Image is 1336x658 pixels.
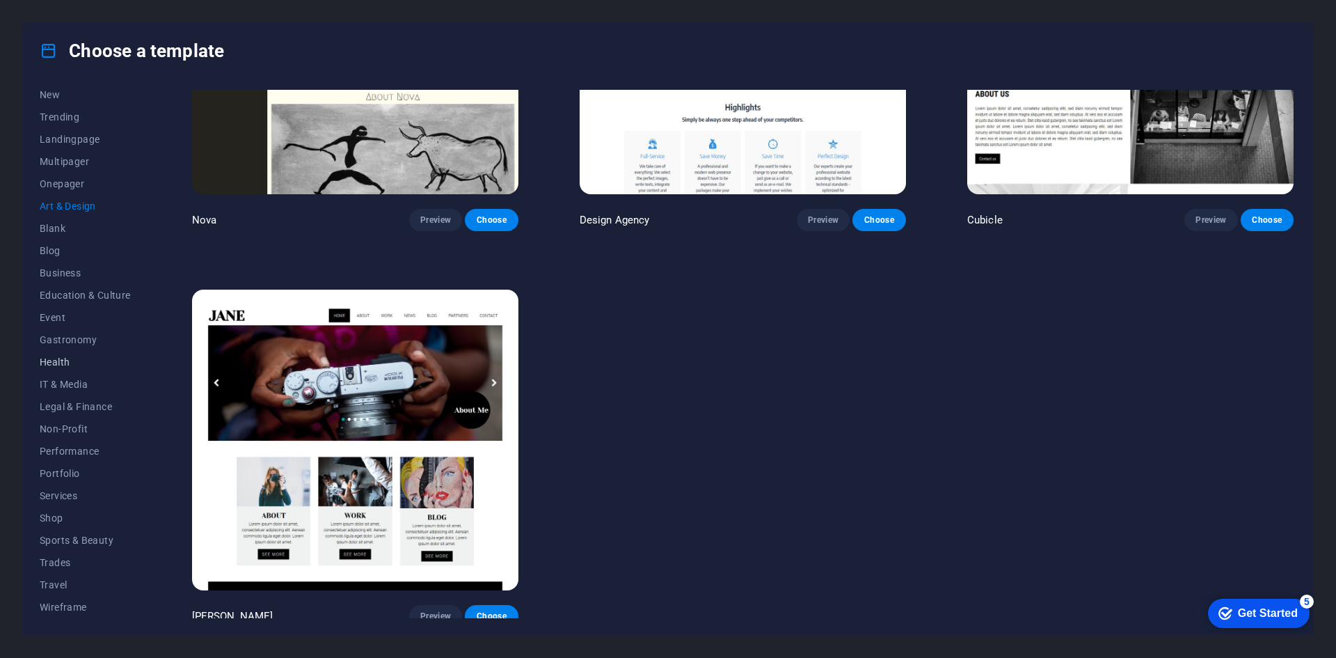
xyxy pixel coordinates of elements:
[40,440,131,462] button: Performance
[11,7,113,36] div: Get Started 5 items remaining, 0% complete
[40,379,131,390] span: IT & Media
[40,596,131,618] button: Wireframe
[40,446,131,457] span: Performance
[580,213,650,227] p: Design Agency
[40,156,131,167] span: Multipager
[40,240,131,262] button: Blog
[40,128,131,150] button: Landingpage
[40,173,131,195] button: Onepager
[40,245,131,256] span: Blog
[476,611,507,622] span: Choose
[40,602,131,613] span: Wireframe
[40,312,131,323] span: Event
[1252,214,1282,226] span: Choose
[40,150,131,173] button: Multipager
[40,557,131,568] span: Trades
[40,373,131,395] button: IT & Media
[40,223,131,234] span: Blank
[420,214,451,226] span: Preview
[465,605,518,627] button: Choose
[40,178,131,189] span: Onepager
[40,579,131,590] span: Travel
[40,306,131,329] button: Event
[192,290,518,590] img: Jane
[40,485,131,507] button: Services
[192,213,217,227] p: Nova
[808,214,838,226] span: Preview
[40,267,131,279] span: Business
[40,351,131,373] button: Health
[40,134,131,145] span: Landingpage
[40,106,131,128] button: Trending
[40,290,131,301] span: Education & Culture
[40,284,131,306] button: Education & Culture
[40,357,131,368] span: Health
[40,111,131,123] span: Trending
[40,574,131,596] button: Travel
[40,490,131,501] span: Services
[103,3,117,17] div: 5
[40,423,131,434] span: Non-Profit
[409,209,462,231] button: Preview
[40,507,131,529] button: Shop
[40,195,131,217] button: Art & Design
[852,209,905,231] button: Choose
[40,89,131,100] span: New
[40,262,131,284] button: Business
[409,605,462,627] button: Preview
[1195,214,1226,226] span: Preview
[40,401,131,412] span: Legal & Finance
[40,395,131,418] button: Legal & Finance
[192,609,273,623] p: [PERSON_NAME]
[40,217,131,240] button: Blank
[1241,209,1294,231] button: Choose
[864,214,894,226] span: Choose
[40,462,131,485] button: Portfolio
[40,40,224,62] h4: Choose a template
[476,214,507,226] span: Choose
[40,334,131,345] span: Gastronomy
[967,213,1003,227] p: Cubicle
[797,209,850,231] button: Preview
[40,329,131,351] button: Gastronomy
[40,529,131,551] button: Sports & Beauty
[40,512,131,524] span: Shop
[40,201,131,212] span: Art & Design
[420,611,451,622] span: Preview
[40,418,131,440] button: Non-Profit
[40,535,131,546] span: Sports & Beauty
[40,468,131,479] span: Portfolio
[1184,209,1237,231] button: Preview
[41,15,101,28] div: Get Started
[40,551,131,574] button: Trades
[40,84,131,106] button: New
[465,209,518,231] button: Choose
